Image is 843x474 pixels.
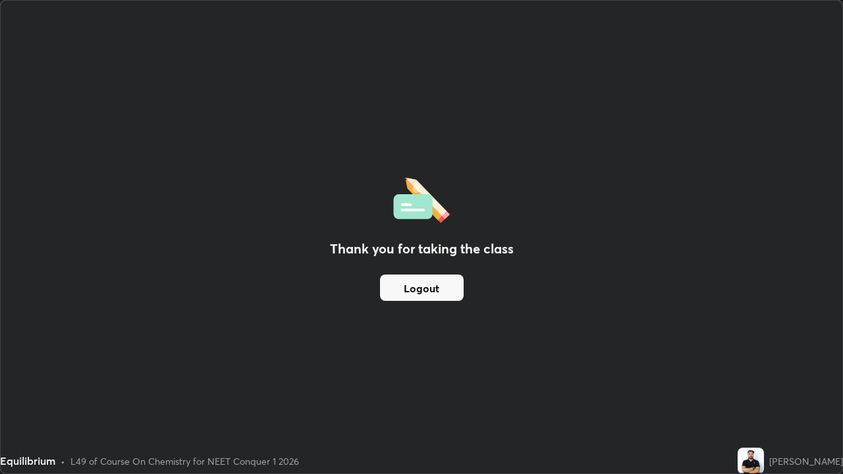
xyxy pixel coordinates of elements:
[738,448,764,474] img: 6ceccd1d69684b2a9b2e6d3e9d241e6d.jpg
[380,275,464,301] button: Logout
[70,454,299,468] div: L49 of Course On Chemistry for NEET Conquer 1 2026
[769,454,843,468] div: [PERSON_NAME]
[393,173,450,223] img: offlineFeedback.1438e8b3.svg
[330,239,514,259] h2: Thank you for taking the class
[61,454,65,468] div: •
